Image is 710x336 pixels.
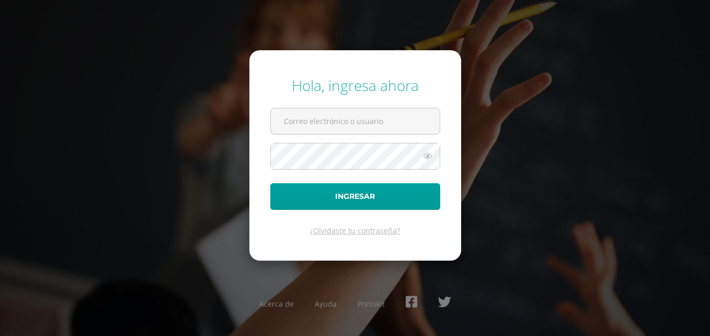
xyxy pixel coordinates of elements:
[271,108,440,134] input: Correo electrónico o usuario
[259,299,294,309] a: Acerca de
[315,299,337,309] a: Ayuda
[358,299,385,309] a: Presskit
[270,75,440,95] div: Hola, ingresa ahora
[310,226,400,236] a: ¿Olvidaste tu contraseña?
[270,183,440,210] button: Ingresar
